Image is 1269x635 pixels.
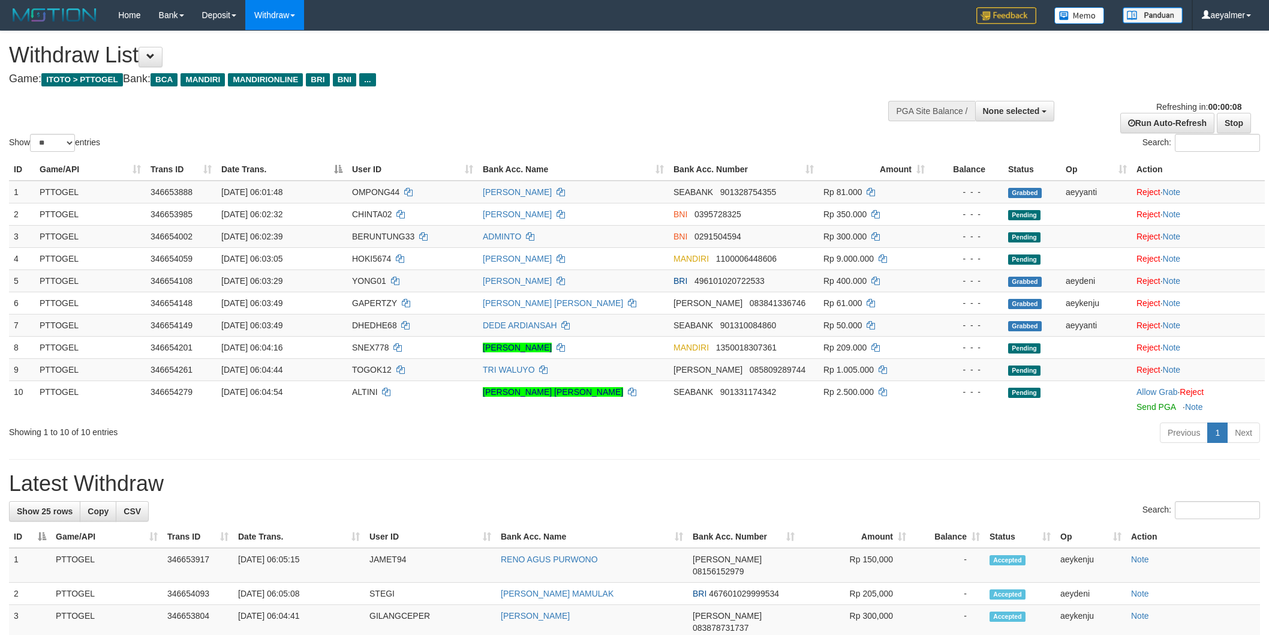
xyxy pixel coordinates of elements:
a: Reject [1136,298,1160,308]
h1: Withdraw List [9,43,834,67]
span: BCA [151,73,178,86]
td: · [1132,247,1265,269]
span: [DATE] 06:03:49 [221,321,282,330]
th: Trans ID: activate to sort column ascending [163,526,233,548]
span: DHEDHE68 [352,321,397,330]
th: Trans ID: activate to sort column ascending [146,158,216,181]
td: PTTOGEL [35,381,146,418]
span: CSV [124,507,141,516]
span: Copy 083878731737 to clipboard [693,623,748,633]
a: Stop [1217,113,1251,133]
span: YONG01 [352,276,386,286]
span: Rp 2.500.000 [823,387,874,397]
span: Pending [1008,366,1041,376]
span: CHINTA02 [352,209,392,219]
a: [PERSON_NAME] MAMULAK [501,589,614,598]
img: Feedback.jpg [976,7,1036,24]
a: TRI WALUYO [483,365,535,375]
td: - [911,583,985,605]
a: Reject [1136,254,1160,263]
th: Bank Acc. Number: activate to sort column ascending [669,158,819,181]
a: Note [1163,298,1181,308]
span: None selected [983,106,1040,116]
span: Rp 300.000 [823,232,867,241]
a: Note [1163,254,1181,263]
a: Reject [1136,209,1160,219]
th: Status: activate to sort column ascending [985,526,1056,548]
div: - - - [934,342,999,354]
th: Amount: activate to sort column ascending [819,158,930,181]
div: - - - [934,208,999,220]
a: [PERSON_NAME] [483,343,552,352]
th: Status [1003,158,1061,181]
a: Note [1163,276,1181,286]
a: Note [1163,321,1181,330]
td: · [1132,381,1265,418]
td: 5 [9,269,35,292]
td: 8 [9,336,35,358]
td: · [1132,269,1265,292]
span: MANDIRIONLINE [228,73,303,86]
span: Rp 61.000 [823,298,862,308]
span: [DATE] 06:01:48 [221,187,282,197]
th: Bank Acc. Name: activate to sort column ascending [496,526,688,548]
th: ID [9,158,35,181]
td: 9 [9,358,35,381]
span: [DATE] 06:03:05 [221,254,282,263]
a: 1 [1207,423,1228,443]
td: 346654093 [163,583,233,605]
a: Reject [1136,232,1160,241]
span: Copy [88,507,109,516]
a: Note [1163,343,1181,352]
td: PTTOGEL [51,548,163,583]
a: DEDE ARDIANSAH [483,321,557,330]
span: TOGOK12 [352,365,392,375]
th: User ID: activate to sort column ascending [365,526,496,548]
span: Grabbed [1008,299,1042,309]
td: 10 [9,381,35,418]
td: aeydeni [1061,269,1132,292]
td: aeykenju [1061,292,1132,314]
span: BRI [673,276,687,286]
span: SNEX778 [352,343,389,352]
span: Grabbed [1008,277,1042,287]
span: ALTINI [352,387,378,397]
img: panduan.png [1123,7,1183,23]
span: [DATE] 06:04:54 [221,387,282,397]
label: Search: [1142,134,1260,152]
a: Previous [1160,423,1208,443]
th: Amount: activate to sort column ascending [799,526,911,548]
a: Reject [1136,343,1160,352]
span: MANDIRI [673,254,709,263]
span: [DATE] 06:02:32 [221,209,282,219]
td: - [911,548,985,583]
td: · [1132,358,1265,381]
a: Note [1131,611,1149,621]
a: [PERSON_NAME] [PERSON_NAME] [483,387,623,397]
th: ID: activate to sort column descending [9,526,51,548]
span: HOKI5674 [352,254,391,263]
div: - - - [934,230,999,242]
span: Refreshing in: [1156,102,1241,112]
td: · [1132,336,1265,358]
a: [PERSON_NAME] [501,611,570,621]
td: PTTOGEL [35,181,146,203]
span: [DATE] 06:04:16 [221,343,282,352]
span: Accepted [990,612,1026,622]
span: Accepted [990,555,1026,565]
td: [DATE] 06:05:15 [233,548,365,583]
td: PTTOGEL [35,314,146,336]
a: [PERSON_NAME] [PERSON_NAME] [483,298,623,308]
a: Reject [1136,276,1160,286]
td: · [1132,181,1265,203]
a: Reject [1180,387,1204,397]
span: Rp 400.000 [823,276,867,286]
td: PTTOGEL [35,247,146,269]
td: PTTOGEL [51,583,163,605]
td: PTTOGEL [35,269,146,292]
span: ... [359,73,375,86]
div: - - - [934,275,999,287]
th: Action [1132,158,1265,181]
div: - - - [934,319,999,331]
span: 346654261 [151,365,193,375]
